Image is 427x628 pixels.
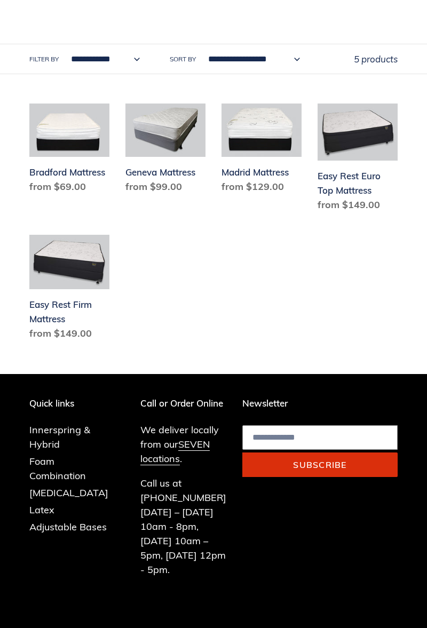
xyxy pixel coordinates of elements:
p: Newsletter [242,398,398,409]
a: Bradford Mattress [29,104,109,198]
p: Quick links [29,398,124,409]
p: Call or Order Online [140,398,226,409]
input: Email address [242,425,398,450]
span: 5 products [354,53,398,65]
span: Subscribe [293,459,347,470]
p: Call us at [PHONE_NUMBER] [DATE] – [DATE] 10am - 8pm, [DATE] 10am – 5pm, [DATE] 12pm - 5pm. [140,476,226,577]
a: Easy Rest Euro Top Mattress [318,104,398,216]
label: Filter by [29,54,59,64]
label: Sort by [170,54,196,64]
a: Madrid Mattress [222,104,302,198]
a: Geneva Mattress [125,104,205,198]
a: Foam Combination [29,455,86,482]
a: Innerspring & Hybrid [29,424,90,450]
a: [MEDICAL_DATA] [29,487,108,499]
a: Latex [29,504,54,516]
a: SEVEN locations [140,438,210,465]
p: We deliver locally from our . [140,423,226,466]
a: Adjustable Bases [29,521,107,533]
button: Subscribe [242,452,398,477]
a: Easy Rest Firm Mattress [29,235,109,345]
